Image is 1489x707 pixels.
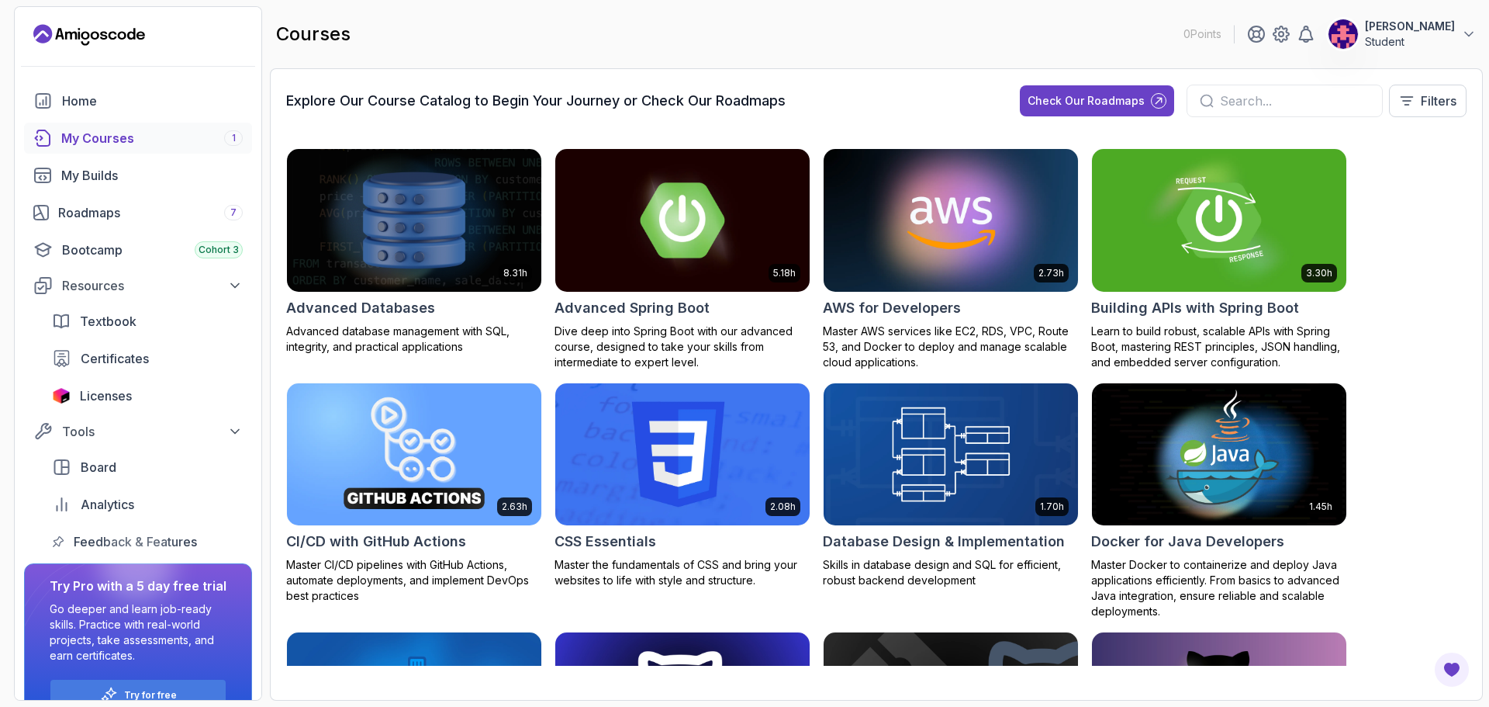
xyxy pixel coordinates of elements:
span: Textbook [80,312,136,331]
a: textbook [43,306,252,337]
a: Advanced Databases card8.31hAdvanced DatabasesAdvanced database management with SQL, integrity, a... [286,148,542,355]
img: Building APIs with Spring Boot card [1092,149,1346,292]
a: bootcamp [24,234,252,265]
h3: Explore Our Course Catalog to Begin Your Journey or Check Our Roadmaps [286,90,786,112]
p: 3.30h [1306,267,1332,279]
h2: AWS for Developers [823,297,961,319]
a: Try for free [124,689,177,702]
span: Cohort 3 [199,244,239,256]
a: Docker for Java Developers card1.45hDocker for Java DevelopersMaster Docker to containerize and d... [1091,383,1347,620]
button: Filters [1389,85,1467,117]
div: Bootcamp [62,241,243,259]
iframe: chat widget [1393,610,1489,684]
img: AWS for Developers card [824,149,1078,292]
a: licenses [43,380,252,411]
a: Landing page [33,23,145,47]
p: 2.08h [770,501,796,513]
div: Tools [62,422,243,441]
h2: Docker for Java Developers [1091,531,1284,553]
p: Master CI/CD pipelines with GitHub Actions, automate deployments, and implement DevOps best pract... [286,557,542,604]
p: Master Docker to containerize and deploy Java applications efficiently. From basics to advanced J... [1091,557,1347,619]
h2: Advanced Databases [286,297,435,319]
h2: Advanced Spring Boot [554,297,710,319]
div: My Courses [61,129,243,147]
button: user profile image[PERSON_NAME]Student [1328,19,1477,50]
img: Advanced Databases card [287,149,541,292]
span: Feedback & Features [74,532,197,551]
p: 8.31h [503,267,527,279]
p: Filters [1421,92,1456,110]
img: CSS Essentials card [555,383,810,526]
img: Docker for Java Developers card [1092,383,1346,526]
p: Go deeper and learn job-ready skills. Practice with real-world projects, take assessments, and ea... [50,601,226,664]
p: Advanced database management with SQL, integrity, and practical applications [286,324,542,355]
p: Student [1365,34,1455,50]
a: Building APIs with Spring Boot card3.30hBuilding APIs with Spring BootLearn to build robust, scal... [1091,148,1347,370]
div: Home [62,92,243,110]
input: Search... [1220,92,1370,110]
a: roadmaps [24,197,252,228]
h2: CI/CD with GitHub Actions [286,531,466,553]
p: 2.73h [1038,267,1064,279]
a: board [43,452,252,483]
p: 1.45h [1309,501,1332,513]
img: user profile image [1328,19,1358,49]
h2: Database Design & Implementation [823,531,1065,553]
button: Check Our Roadmaps [1020,85,1174,116]
p: Dive deep into Spring Boot with our advanced course, designed to take your skills from intermedia... [554,324,810,370]
a: CI/CD with GitHub Actions card2.63hCI/CD with GitHub ActionsMaster CI/CD pipelines with GitHub Ac... [286,383,542,605]
p: 5.18h [773,267,796,279]
span: Licenses [80,386,132,405]
img: jetbrains icon [52,388,71,404]
span: Analytics [81,495,134,514]
p: 1.70h [1040,501,1064,513]
div: Check Our Roadmaps [1028,93,1145,109]
a: certificates [43,343,252,374]
a: analytics [43,489,252,520]
span: Certificates [81,349,149,368]
a: AWS for Developers card2.73hAWS for DevelopersMaster AWS services like EC2, RDS, VPC, Route 53, a... [823,148,1079,370]
img: CI/CD with GitHub Actions card [287,383,541,526]
a: CSS Essentials card2.08hCSS EssentialsMaster the fundamentals of CSS and bring your websites to l... [554,383,810,589]
a: builds [24,160,252,191]
button: Resources [24,272,252,300]
p: Skills in database design and SQL for efficient, robust backend development [823,557,1079,588]
div: My Builds [61,166,243,185]
h2: courses [276,22,351,47]
img: Advanced Spring Boot card [555,149,810,292]
span: 7 [230,206,237,219]
a: Advanced Spring Boot card5.18hAdvanced Spring BootDive deep into Spring Boot with our advanced co... [554,148,810,370]
p: Learn to build robust, scalable APIs with Spring Boot, mastering REST principles, JSON handling, ... [1091,324,1347,370]
h2: Building APIs with Spring Boot [1091,297,1299,319]
img: Database Design & Implementation card [824,383,1078,526]
h2: CSS Essentials [554,531,656,553]
p: 2.63h [502,501,527,513]
p: 0 Points [1183,26,1221,42]
a: Database Design & Implementation card1.70hDatabase Design & ImplementationSkills in database desi... [823,383,1079,589]
a: courses [24,123,252,154]
a: home [24,85,252,116]
p: Master the fundamentals of CSS and bring your websites to life with style and structure. [554,557,810,588]
span: 1 [232,132,236,144]
div: Roadmaps [58,203,243,222]
p: [PERSON_NAME] [1365,19,1455,34]
p: Master AWS services like EC2, RDS, VPC, Route 53, and Docker to deploy and manage scalable cloud ... [823,324,1079,370]
div: Resources [62,276,243,295]
button: Tools [24,418,252,445]
a: feedback [43,526,252,557]
span: Board [81,458,116,477]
